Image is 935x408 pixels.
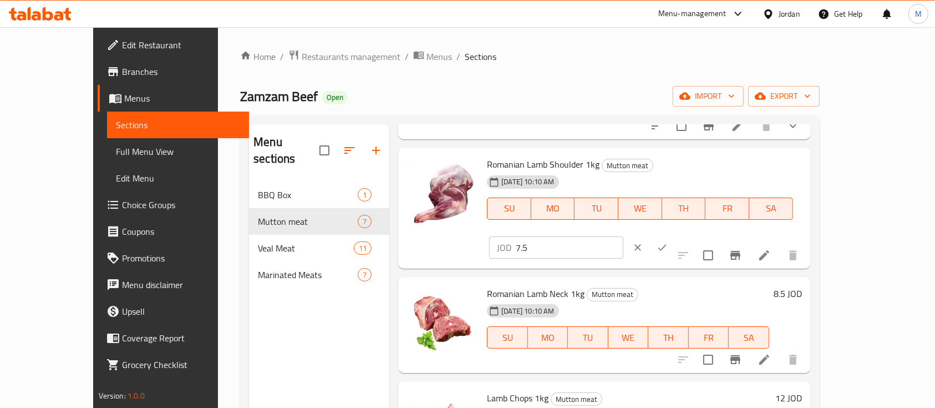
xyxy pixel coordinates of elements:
[531,198,575,220] button: MO
[358,216,371,227] span: 7
[116,118,241,132] span: Sections
[98,192,250,218] a: Choice Groups
[288,49,400,64] a: Restaurants management
[322,91,348,104] div: Open
[608,326,649,349] button: WE
[363,137,389,164] button: Add section
[757,89,811,103] span: export
[662,198,706,220] button: TH
[497,306,558,316] span: [DATE] 10:10 AM
[623,200,658,216] span: WE
[779,8,800,20] div: Jordan
[572,330,604,346] span: TU
[551,392,602,406] div: Mutton meat
[122,305,241,318] span: Upsell
[116,145,241,158] span: Full Menu View
[487,156,599,173] span: Romanian Lamb Shoulder 1kg
[693,330,725,346] span: FR
[98,271,250,298] a: Menu disclaimer
[587,288,638,301] span: Mutton meat
[532,330,564,346] span: MO
[780,113,806,139] button: show more
[780,242,806,269] button: delete
[749,198,793,220] button: SA
[98,218,250,245] a: Coupons
[249,182,389,208] div: BBQ Box1
[240,84,318,109] span: Zamzam Beef
[358,268,372,281] div: items
[618,198,662,220] button: WE
[579,200,614,216] span: TU
[99,389,126,403] span: Version:
[754,200,789,216] span: SA
[780,346,806,373] button: delete
[753,113,780,139] button: delete
[648,326,689,349] button: TH
[536,200,571,216] span: MO
[673,86,744,107] button: import
[748,86,820,107] button: export
[107,165,250,192] a: Edit Menu
[658,7,726,21] div: Menu-management
[613,330,644,346] span: WE
[575,198,618,220] button: TU
[258,188,358,202] span: BBQ Box
[258,268,358,281] span: Marinated Meats
[487,326,527,349] button: SU
[729,326,769,349] button: SA
[643,113,670,139] button: sort-choices
[336,137,363,164] span: Sort sections
[122,251,241,265] span: Promotions
[107,138,250,165] a: Full Menu View
[497,177,558,187] span: [DATE] 10:10 AM
[426,50,452,63] span: Menus
[122,358,241,371] span: Grocery Checklist
[710,200,745,216] span: FR
[695,113,722,139] button: Branch-specific-item
[405,50,409,63] li: /
[487,285,585,302] span: Romanian Lamb Neck 1kg
[602,159,653,172] div: Mutton meat
[786,119,800,133] svg: Show Choices
[122,65,241,78] span: Branches
[98,85,250,112] a: Menus
[302,50,400,63] span: Restaurants management
[258,215,358,228] span: Mutton meat
[358,215,372,228] div: items
[650,235,674,260] button: ok
[487,198,531,220] button: SU
[465,50,496,63] span: Sections
[682,89,735,103] span: import
[528,326,568,349] button: MO
[733,330,765,346] span: SA
[354,243,371,254] span: 11
[122,38,241,52] span: Edit Restaurant
[249,208,389,235] div: Mutton meat7
[492,330,523,346] span: SU
[313,139,336,162] span: Select all sections
[358,190,371,200] span: 1
[322,93,348,102] span: Open
[758,353,771,366] a: Edit menu item
[280,50,284,63] li: /
[497,241,511,254] p: JOD
[249,177,389,293] nav: Menu sections
[697,348,720,371] span: Select to update
[240,50,276,63] a: Home
[122,225,241,238] span: Coupons
[98,245,250,271] a: Promotions
[653,330,684,346] span: TH
[758,249,771,262] a: Edit menu item
[358,270,371,280] span: 7
[689,326,729,349] button: FR
[98,58,250,85] a: Branches
[568,326,608,349] button: TU
[626,235,650,260] button: clear
[98,298,250,325] a: Upsell
[407,286,478,357] img: Romanian Lamb Neck 1kg
[122,198,241,211] span: Choice Groups
[722,346,749,373] button: Branch-specific-item
[249,261,389,288] div: Marinated Meats7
